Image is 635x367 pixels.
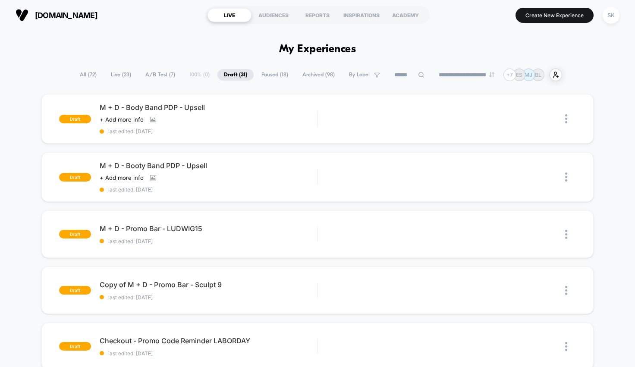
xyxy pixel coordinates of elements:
h1: My Experiences [279,43,356,56]
img: close [565,230,567,239]
div: SK [603,7,619,24]
span: + Add more info [100,174,144,181]
span: last edited: [DATE] [100,350,317,357]
span: draft [59,286,91,295]
span: + Add more info [100,116,144,123]
span: Checkout - Promo Code Reminder LABORDAY [100,336,317,345]
span: last edited: [DATE] [100,128,317,135]
span: A/B Test ( 7 ) [139,69,182,81]
span: draft [59,115,91,123]
button: SK [600,6,622,24]
span: All ( 72 ) [73,69,103,81]
div: + 7 [503,69,516,81]
img: end [489,72,494,77]
img: close [565,114,567,123]
img: close [565,286,567,295]
span: Copy of M + D - Promo Bar - Sculpt 9 [100,280,317,289]
span: [DOMAIN_NAME] [35,11,97,20]
button: [DOMAIN_NAME] [13,8,100,22]
span: By Label [349,72,370,78]
span: draft [59,342,91,351]
span: last edited: [DATE] [100,294,317,301]
span: last edited: [DATE] [100,238,317,245]
p: MJ [525,72,532,78]
div: INSPIRATIONS [340,8,384,22]
span: last edited: [DATE] [100,186,317,193]
span: Live ( 23 ) [104,69,138,81]
button: Create New Experience [516,8,594,23]
span: M + D - Body Band PDP - Upsell [100,103,317,112]
span: Draft ( 31 ) [217,69,254,81]
div: LIVE [207,8,251,22]
img: close [565,173,567,182]
p: BL [535,72,541,78]
img: Visually logo [16,9,28,22]
span: draft [59,173,91,182]
span: M + D - Promo Bar - LUDWIG15 [100,224,317,233]
div: ACADEMY [384,8,428,22]
div: AUDIENCES [251,8,295,22]
div: REPORTS [295,8,340,22]
span: M + D - Booty Band PDP - Upsell [100,161,317,170]
span: draft [59,230,91,238]
span: Paused ( 18 ) [255,69,295,81]
span: Archived ( 98 ) [296,69,341,81]
img: close [565,342,567,351]
p: ES [516,72,522,78]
